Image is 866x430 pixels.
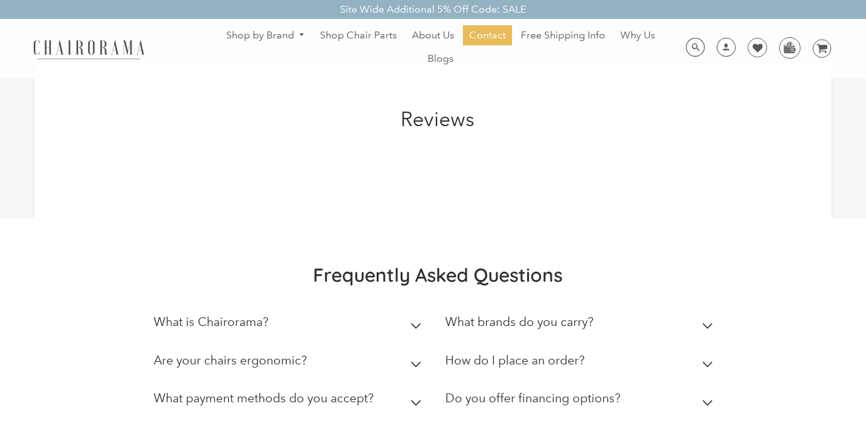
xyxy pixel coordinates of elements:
a: Shop by Brand [220,26,312,45]
h2: How do I place an order? [445,353,584,368]
img: chairorama [26,38,152,60]
summary: What payment methods do you accept? [154,382,426,421]
span: Blogs [428,52,453,66]
nav: DesktopNavigation [205,25,675,72]
span: Shop Chair Parts [320,29,397,42]
h2: Are your chairs ergonomic? [154,353,307,368]
summary: Do you offer financing options? [445,382,718,421]
img: WhatsApp_Image_2024-07-12_at_16.23.01.webp [780,38,799,57]
span: Contact [469,29,506,42]
a: About Us [406,25,460,45]
h2: What brands do you carry? [445,315,593,329]
h2: Do you offer financing options? [445,391,620,405]
h2: What is Chairorama? [154,315,268,329]
summary: What brands do you carry? [445,306,718,344]
h2: What payment methods do you accept? [154,391,373,405]
a: Why Us [614,25,661,45]
summary: How do I place an order? [445,344,718,383]
h2: Frequently Asked Questions [154,263,722,287]
span: Why Us [620,29,655,42]
span: About Us [412,29,454,42]
summary: What is Chairorama? [154,306,426,344]
a: Shop Chair Parts [314,25,403,45]
summary: Are your chairs ergonomic? [154,344,426,383]
a: Blogs [421,49,460,69]
h1: Reviews [177,107,698,131]
span: Free Shipping Info [521,29,605,42]
a: Contact [463,25,512,45]
a: Free Shipping Info [515,25,612,45]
